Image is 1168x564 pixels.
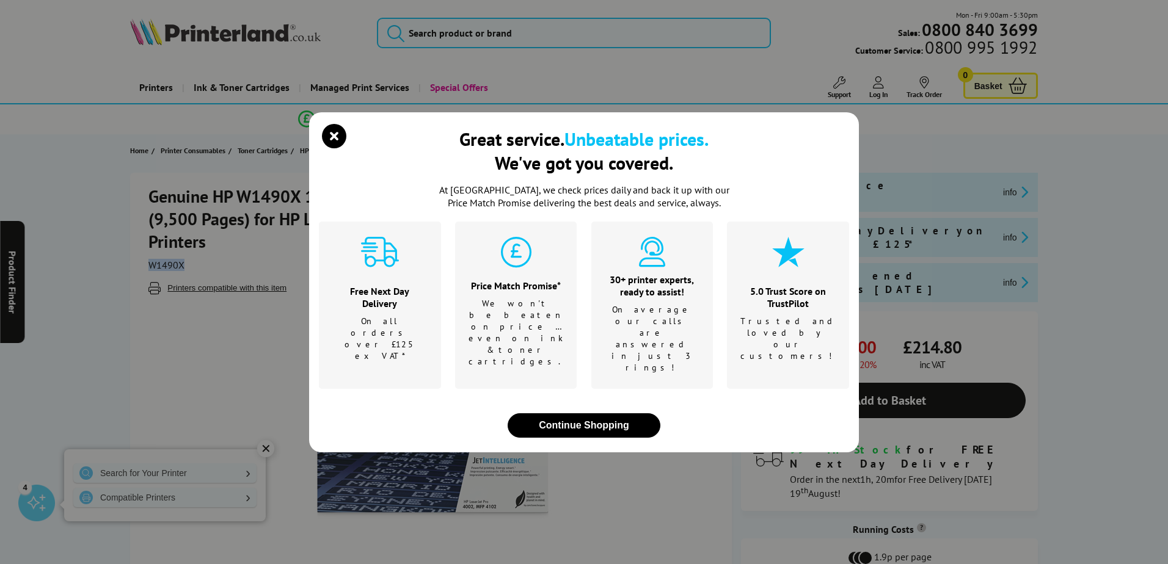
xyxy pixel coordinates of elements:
[459,127,709,175] div: Great service. We've got you covered.
[740,316,836,362] p: Trusted and loved by our customers!
[469,298,564,367] p: We won't be beaten on price …even on ink & toner cartridges.
[564,127,709,151] b: Unbeatable prices.
[431,184,737,209] p: At [GEOGRAPHIC_DATA], we check prices daily and back it up with our Price Match Promise deliverin...
[607,304,698,374] p: On average our calls are answered in just 3 rings!
[607,273,698,298] div: 30+ printer experts, ready to assist!
[334,316,426,362] p: On all orders over £125 ex VAT*
[740,285,836,309] div: 5.0 Trust Score on TrustPilot
[334,285,426,309] div: Free Next Day Delivery
[325,127,343,145] button: close modal
[508,413,660,438] button: close modal
[469,280,564,292] div: Price Match Promise*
